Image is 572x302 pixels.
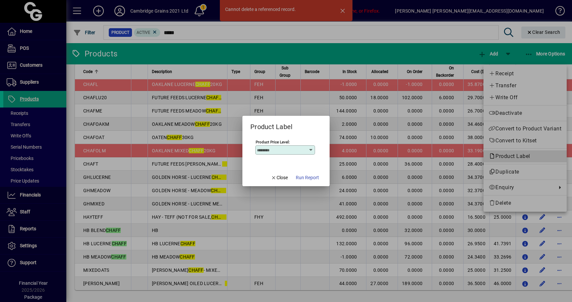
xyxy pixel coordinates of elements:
button: Close [268,172,291,184]
mat-label: Product Price Level: [256,140,290,144]
h2: Product Label [242,116,300,132]
button: Run Report [293,172,322,184]
span: Close [271,174,288,181]
span: Run Report [296,174,319,181]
